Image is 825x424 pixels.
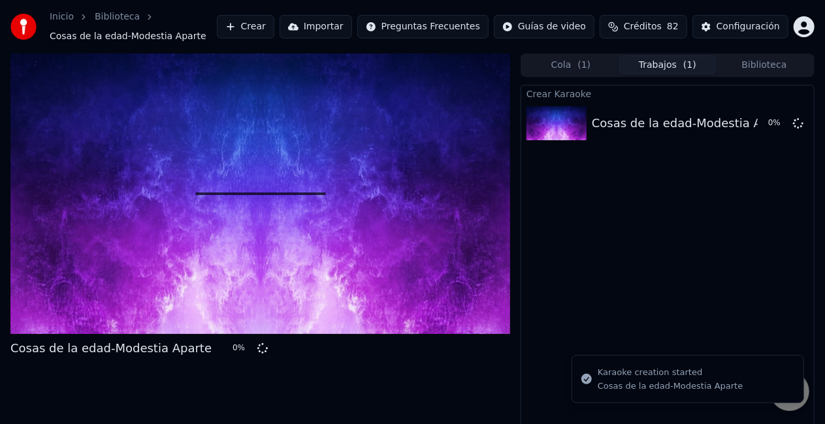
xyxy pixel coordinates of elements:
span: Créditos [624,20,662,33]
button: Configuración [692,15,788,38]
a: Inicio [50,10,74,23]
button: Biblioteca [716,55,813,74]
button: Importar [280,15,352,38]
span: Cosas de la edad-Modestia Aparte [50,30,206,43]
span: ( 1 ) [683,59,696,72]
span: ( 1 ) [577,59,590,72]
button: Crear [217,15,274,38]
div: 0 % [233,343,252,354]
a: Biblioteca [95,10,140,23]
button: Créditos82 [600,15,687,38]
div: Cosas de la edad-Modestia Aparte [598,380,743,392]
div: Cosas de la edad-Modestia Aparte [10,339,212,357]
div: 0 % [768,118,788,129]
nav: breadcrumb [50,10,217,43]
button: Preguntas Frecuentes [357,15,489,38]
span: 82 [667,20,679,33]
div: Crear Karaoke [521,85,814,101]
div: Cosas de la edad-Modestia Aparte [592,114,793,132]
button: Guías de video [494,15,594,38]
div: Configuración [717,20,780,33]
button: Cola [523,55,619,74]
div: Karaoke creation started [598,366,743,379]
img: youka [10,14,37,40]
button: Trabajos [619,55,716,74]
